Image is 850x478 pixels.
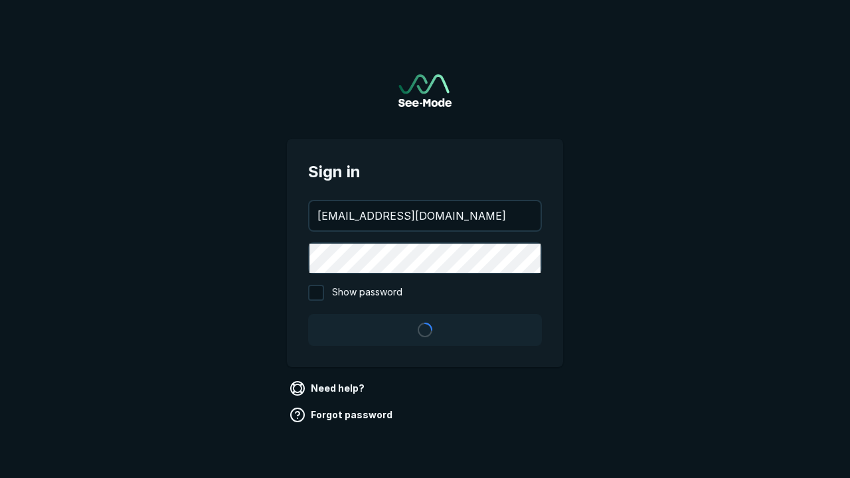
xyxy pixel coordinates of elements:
a: Forgot password [287,404,398,426]
span: Show password [332,285,402,301]
input: your@email.com [309,201,541,230]
span: Sign in [308,160,542,184]
img: See-Mode Logo [398,74,452,107]
a: Need help? [287,378,370,399]
a: Go to sign in [398,74,452,107]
